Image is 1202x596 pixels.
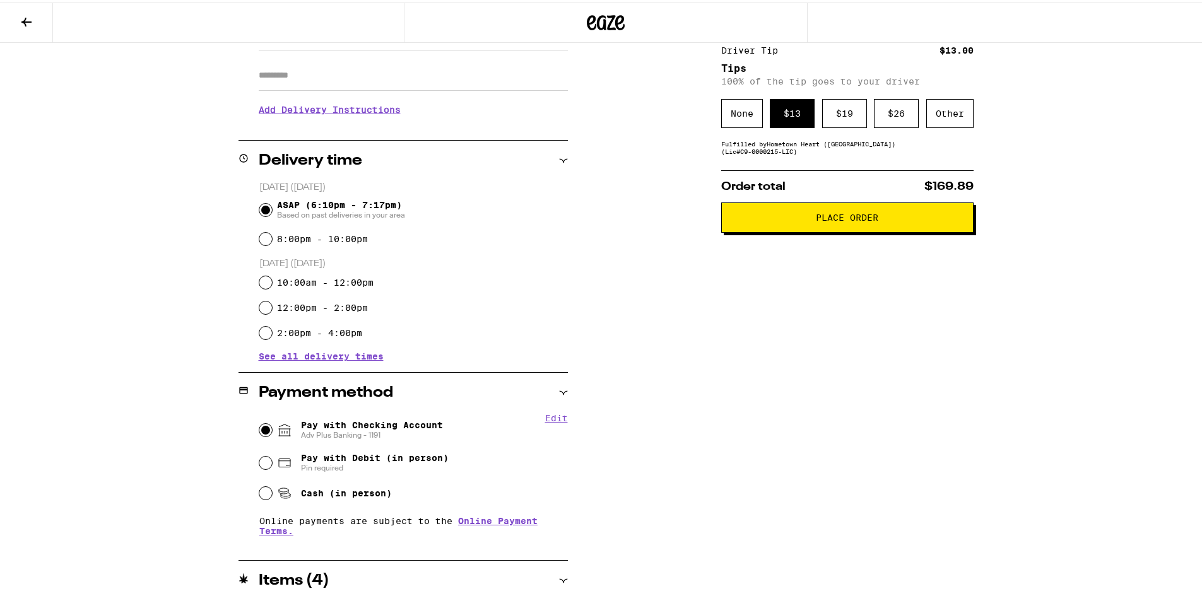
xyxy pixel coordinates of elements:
h3: Add Delivery Instructions [259,93,568,122]
label: 2:00pm - 4:00pm [277,325,362,336]
p: We'll contact you at [PHONE_NUMBER] when we arrive [259,122,568,132]
button: Place Order [721,200,974,230]
span: Pay with Debit (in person) [301,450,449,460]
p: [DATE] ([DATE]) [259,179,568,191]
span: Pay with Checking Account [301,418,443,438]
label: 10:00am - 12:00pm [277,275,374,285]
h2: Payment method [259,383,393,398]
div: $ 13 [770,96,815,126]
p: Online payments are subject to the [259,513,568,534]
div: Driver Tip [721,44,787,52]
div: Other [926,96,974,126]
span: Cash (in person) [301,486,392,496]
span: Pin required [301,460,449,470]
button: Edit [545,411,568,421]
a: Online Payment Terms. [259,513,538,534]
span: $169.89 [924,178,974,190]
h2: Items ( 4 ) [259,571,329,586]
span: Order total [721,178,786,190]
div: $ 19 [822,96,867,126]
span: Hi. Need any help? [8,9,91,19]
h5: Tips [721,61,974,71]
span: Adv Plus Banking - 1191 [301,428,443,438]
h2: Delivery time [259,151,362,166]
div: $ 26 [874,96,919,126]
div: Fulfilled by Hometown Heart ([GEOGRAPHIC_DATA]) (Lic# C9-0000215-LIC ) [721,137,974,153]
label: 12:00pm - 2:00pm [277,300,368,310]
span: Place Order [816,211,878,219]
p: [DATE] ([DATE]) [259,255,568,267]
label: 8:00pm - 10:00pm [277,231,368,242]
button: See all delivery times [259,349,384,358]
span: ASAP (6:10pm - 7:17pm) [277,197,405,218]
span: Based on past deliveries in your area [277,207,405,218]
p: 100% of the tip goes to your driver [721,74,974,84]
div: $13.00 [940,44,974,52]
div: None [721,96,763,126]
